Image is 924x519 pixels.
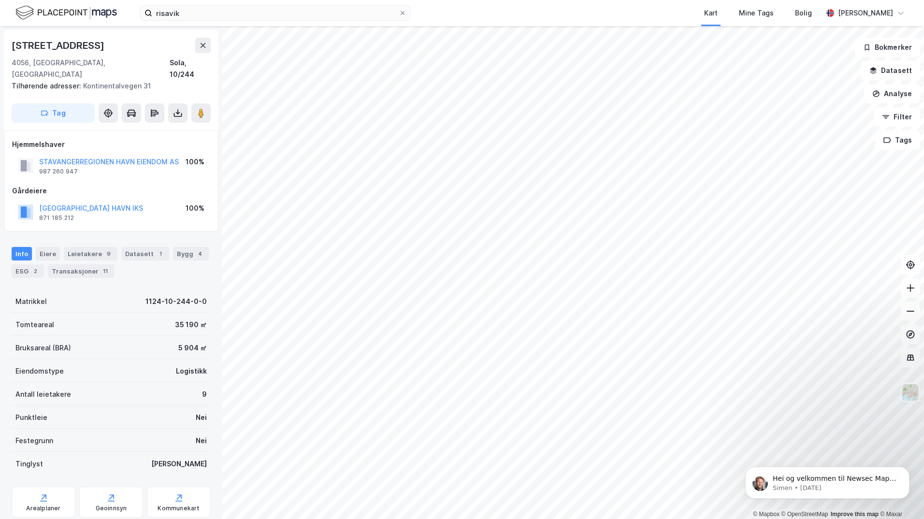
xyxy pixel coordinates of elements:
button: Bokmerker [855,38,920,57]
div: [PERSON_NAME] [151,458,207,470]
div: Sola, 10/244 [170,57,211,80]
img: logo.f888ab2527a4732fd821a326f86c7f29.svg [15,4,117,21]
div: Antall leietakere [15,389,71,400]
input: Søk på adresse, matrikkel, gårdeiere, leietakere eller personer [152,6,399,20]
button: Filter [874,107,920,127]
div: Bruksareal (BRA) [15,342,71,354]
div: 871 185 212 [39,214,74,222]
div: Tinglyst [15,458,43,470]
div: Logistikk [176,365,207,377]
div: 4 [195,249,205,259]
a: Mapbox [753,511,780,518]
div: Datasett [121,247,169,260]
div: 1 [156,249,165,259]
div: 2 [30,266,40,276]
div: Bygg [173,247,209,260]
div: Nei [196,435,207,447]
iframe: Intercom notifications message [731,447,924,514]
div: Bolig [795,7,812,19]
div: Nei [196,412,207,423]
button: Datasett [861,61,920,80]
div: [STREET_ADDRESS] [12,38,106,53]
div: Arealplaner [26,505,60,512]
div: 9 [104,249,114,259]
div: 100% [186,156,204,168]
div: 9 [202,389,207,400]
button: Analyse [864,84,920,103]
div: [PERSON_NAME] [838,7,893,19]
a: Improve this map [831,511,879,518]
span: Tilhørende adresser: [12,82,83,90]
div: Hjemmelshaver [12,139,210,150]
div: Tomteareal [15,319,54,331]
div: Gårdeiere [12,185,210,197]
div: Eiere [36,247,60,260]
div: Matrikkel [15,296,47,307]
div: 5 904 ㎡ [178,342,207,354]
div: Kommunekart [158,505,200,512]
div: Mine Tags [739,7,774,19]
div: Festegrunn [15,435,53,447]
div: Leietakere [64,247,117,260]
a: OpenStreetMap [781,511,828,518]
button: Tag [12,103,95,123]
div: 100% [186,202,204,214]
div: 987 260 947 [39,168,78,175]
div: 4056, [GEOGRAPHIC_DATA], [GEOGRAPHIC_DATA] [12,57,170,80]
img: Z [901,383,920,402]
div: Transaksjoner [48,264,114,278]
div: Kontinentalvegen 31 [12,80,203,92]
div: 11 [101,266,110,276]
div: Geoinnsyn [96,505,127,512]
div: 35 190 ㎡ [175,319,207,331]
div: Info [12,247,32,260]
button: Tags [875,130,920,150]
div: ESG [12,264,44,278]
div: 1124-10-244-0-0 [145,296,207,307]
div: Punktleie [15,412,47,423]
div: Eiendomstype [15,365,64,377]
div: Kart [704,7,718,19]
